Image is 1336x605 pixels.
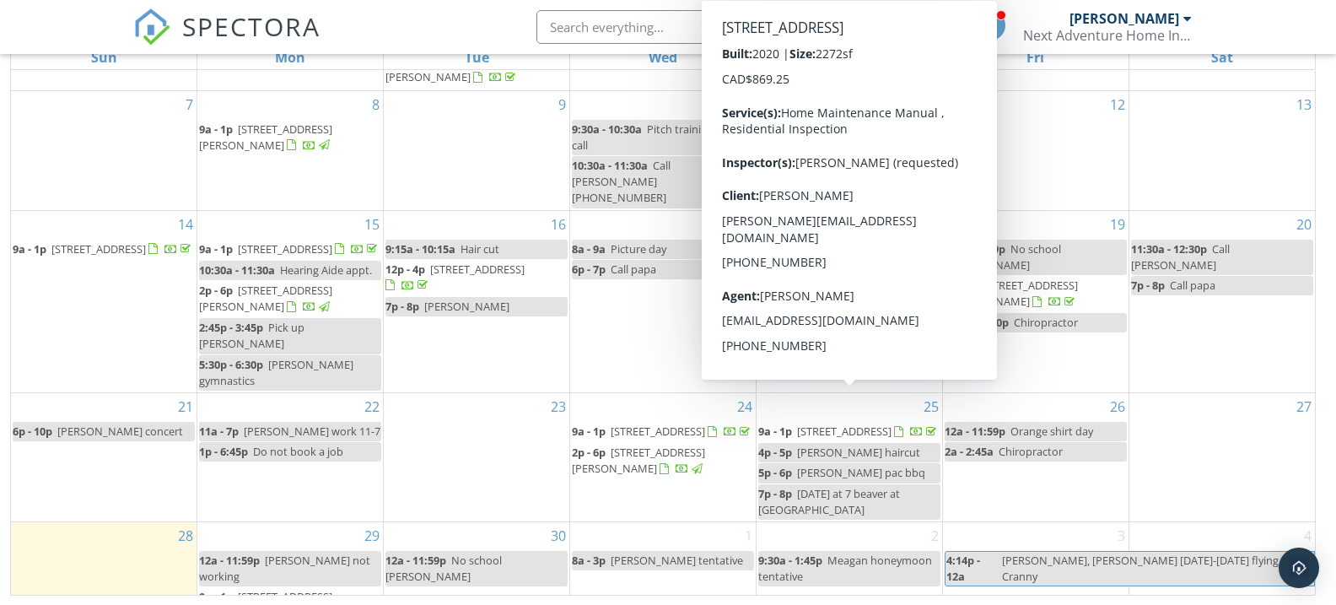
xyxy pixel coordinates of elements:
[199,241,233,257] span: 9a - 1p
[384,210,570,392] td: Go to September 16, 2025
[1023,46,1048,69] a: Friday
[238,241,332,257] span: [STREET_ADDRESS]
[572,443,754,479] a: 2p - 6p [STREET_ADDRESS][PERSON_NAME]
[361,522,383,549] a: Go to September 29, 2025
[57,424,183,439] span: [PERSON_NAME] concert
[945,444,994,459] span: 2a - 2:45a
[199,589,233,604] span: 9a - 1p
[199,320,304,351] span: Pick up [PERSON_NAME]
[199,357,353,388] span: [PERSON_NAME] gymnastics
[945,278,978,293] span: 9a - 3p
[756,210,942,392] td: Go to September 18, 2025
[572,445,705,476] a: 2p - 6p [STREET_ADDRESS][PERSON_NAME]
[572,422,754,442] a: 9a - 1p [STREET_ADDRESS]
[133,8,170,46] img: The Best Home Inspection Software - Spectora
[611,262,656,277] span: Call papa
[572,241,606,257] span: 8a - 9a
[253,444,343,459] span: Do not book a job
[1301,522,1315,549] a: Go to October 4, 2025
[734,393,756,420] a: Go to September 24, 2025
[197,392,384,521] td: Go to September 22, 2025
[199,283,332,314] span: [STREET_ADDRESS][PERSON_NAME]
[758,553,822,568] span: 9:30a - 1:45p
[385,299,419,314] span: 7p - 8p
[758,424,792,439] span: 9a - 1p
[1129,90,1315,210] td: Go to September 13, 2025
[1107,393,1129,420] a: Go to September 26, 2025
[384,392,570,521] td: Go to September 23, 2025
[572,424,606,439] span: 9a - 1p
[51,241,146,257] span: [STREET_ADDRESS]
[199,444,248,459] span: 1p - 6:45p
[197,90,384,210] td: Go to September 8, 2025
[1129,392,1315,521] td: Go to September 27, 2025
[244,424,380,439] span: [PERSON_NAME] work 11-7
[199,241,380,257] a: 9a - 1p [STREET_ADDRESS]
[758,278,940,293] a: 9a - 1p [STREET_ADDRESS]
[199,281,381,317] a: 2p - 6p [STREET_ADDRESS][PERSON_NAME]
[13,424,52,439] span: 6p - 10p
[942,210,1129,392] td: Go to September 19, 2025
[199,262,275,278] span: 10:30a - 11:30a
[199,120,381,156] a: 9a - 1p [STREET_ADDRESS][PERSON_NAME]
[758,120,940,156] a: 9:30a - 1:30p [STREET_ADDRESS][PERSON_NAME]
[797,319,852,334] span: Paint night
[942,90,1129,210] td: Go to September 12, 2025
[920,211,942,238] a: Go to September 18, 2025
[1023,27,1192,44] div: Next Adventure Home Inspections
[385,553,502,584] span: No school [PERSON_NAME]
[175,522,197,549] a: Go to September 28, 2025
[758,241,819,257] span: 12a - 11:59p
[11,210,197,392] td: Go to September 14, 2025
[572,158,671,205] span: Call [PERSON_NAME] [PHONE_NUMBER]
[385,260,568,296] a: 12p - 4p [STREET_ADDRESS]
[758,424,940,439] a: 9a - 1p [STREET_ADDRESS]
[758,339,792,354] span: 8p - 9p
[199,283,233,298] span: 2p - 6p
[1014,315,1078,330] span: Chiropractor
[547,522,569,549] a: Go to September 30, 2025
[385,262,425,277] span: 12p - 4p
[832,46,865,69] a: Thursday
[758,299,792,314] span: 6p - 8p
[280,262,372,278] span: Hearing Aide appt.
[133,23,321,58] a: SPECTORA
[461,46,493,69] a: Tuesday
[570,392,757,521] td: Go to September 24, 2025
[797,465,925,480] span: [PERSON_NAME] pac bbq
[758,319,792,334] span: 6p - 7p
[756,90,942,210] td: Go to September 11, 2025
[945,278,1078,309] a: 9a - 3p [STREET_ADDRESS][PERSON_NAME]
[797,424,892,439] span: [STREET_ADDRESS]
[199,122,233,137] span: 9a - 1p
[1293,211,1315,238] a: Go to September 20, 2025
[758,445,792,460] span: 4p - 5p
[199,553,260,568] span: 12a - 11:59p
[1279,548,1319,588] div: Open Intercom Messenger
[758,486,900,517] span: [DATE] at 7 beaver at [GEOGRAPHIC_DATA]
[1002,553,1292,584] span: [PERSON_NAME], [PERSON_NAME] [DATE]-[DATE] flying to Cranny
[461,241,499,257] span: Hair cut
[611,424,705,439] span: [STREET_ADDRESS]
[199,320,263,335] span: 2:45p - 3:45p
[385,51,568,88] a: [STREET_ADDRESS][PERSON_NAME]
[920,91,942,118] a: Go to September 11, 2025
[758,422,940,442] a: 9a - 1p [STREET_ADDRESS]
[199,122,332,153] a: 9a - 1p [STREET_ADDRESS][PERSON_NAME]
[741,522,756,549] a: Go to October 1, 2025
[555,91,569,118] a: Go to September 9, 2025
[1131,241,1207,257] span: 11:30a - 12:30p
[182,91,197,118] a: Go to September 7, 2025
[13,240,195,260] a: 9a - 1p [STREET_ADDRESS]
[945,278,1078,309] span: [STREET_ADDRESS][PERSON_NAME]
[572,262,606,277] span: 6p - 7p
[797,339,854,354] span: JCI meeting
[758,241,909,273] span: [PERSON_NAME][DATE] bring toonie
[572,158,648,173] span: 10:30a - 11:30a
[758,122,922,153] a: 9:30a - 1:30p [STREET_ADDRESS][PERSON_NAME]
[797,278,892,293] span: [STREET_ADDRESS]
[175,393,197,420] a: Go to September 21, 2025
[199,553,370,584] span: [PERSON_NAME] not working
[182,8,321,44] span: SPECTORA
[430,262,525,277] span: [STREET_ADDRESS]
